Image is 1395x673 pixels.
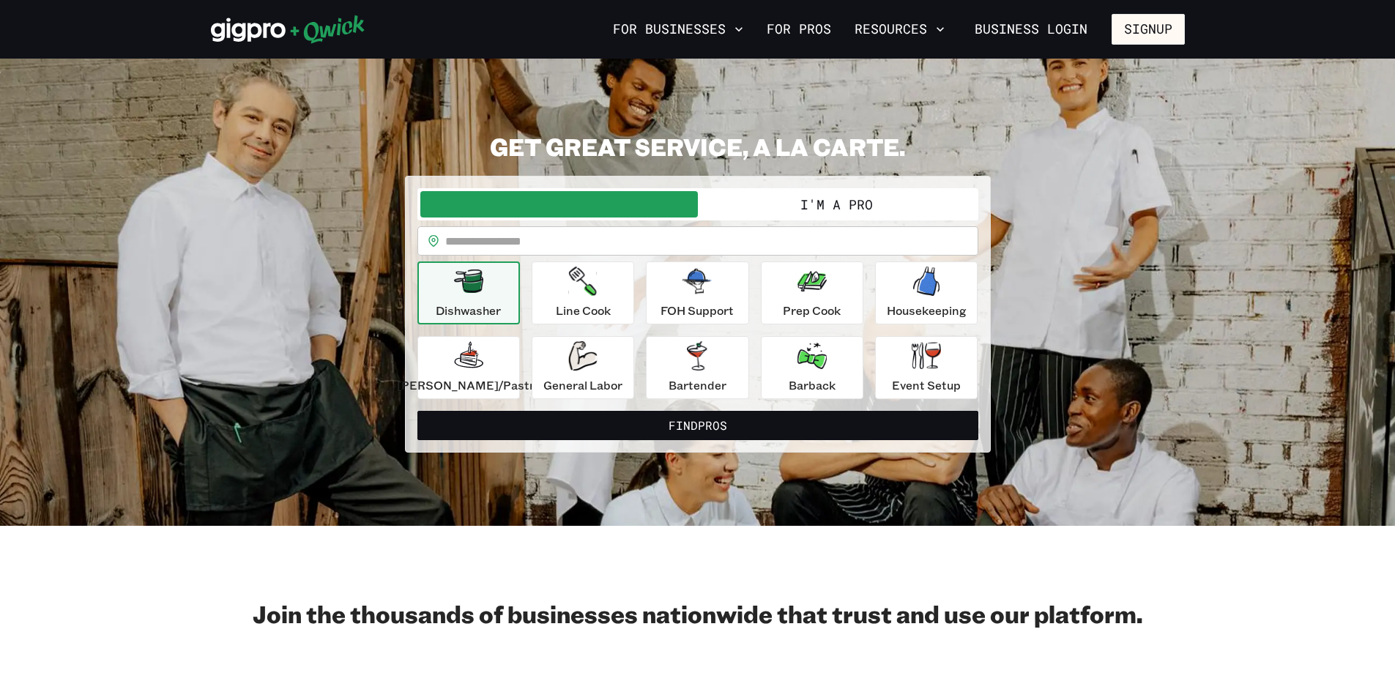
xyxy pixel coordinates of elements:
[417,336,520,399] button: [PERSON_NAME]/Pastry
[607,17,749,42] button: For Businesses
[875,261,978,324] button: Housekeeping
[405,132,991,161] h2: GET GREAT SERVICE, A LA CARTE.
[761,336,863,399] button: Barback
[887,302,967,319] p: Housekeeping
[417,261,520,324] button: Dishwasher
[646,261,748,324] button: FOH Support
[962,14,1100,45] a: Business Login
[761,261,863,324] button: Prep Cook
[397,376,540,394] p: [PERSON_NAME]/Pastry
[420,191,698,217] button: I'm a Business
[892,376,961,394] p: Event Setup
[661,302,734,319] p: FOH Support
[761,17,837,42] a: For Pros
[789,376,836,394] p: Barback
[532,336,634,399] button: General Labor
[783,302,841,319] p: Prep Cook
[849,17,951,42] button: Resources
[436,302,501,319] p: Dishwasher
[417,411,978,440] button: FindPros
[532,261,634,324] button: Line Cook
[556,302,611,319] p: Line Cook
[543,376,622,394] p: General Labor
[211,599,1185,628] h2: Join the thousands of businesses nationwide that trust and use our platform.
[646,336,748,399] button: Bartender
[875,336,978,399] button: Event Setup
[1112,14,1185,45] button: Signup
[669,376,726,394] p: Bartender
[698,191,975,217] button: I'm a Pro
